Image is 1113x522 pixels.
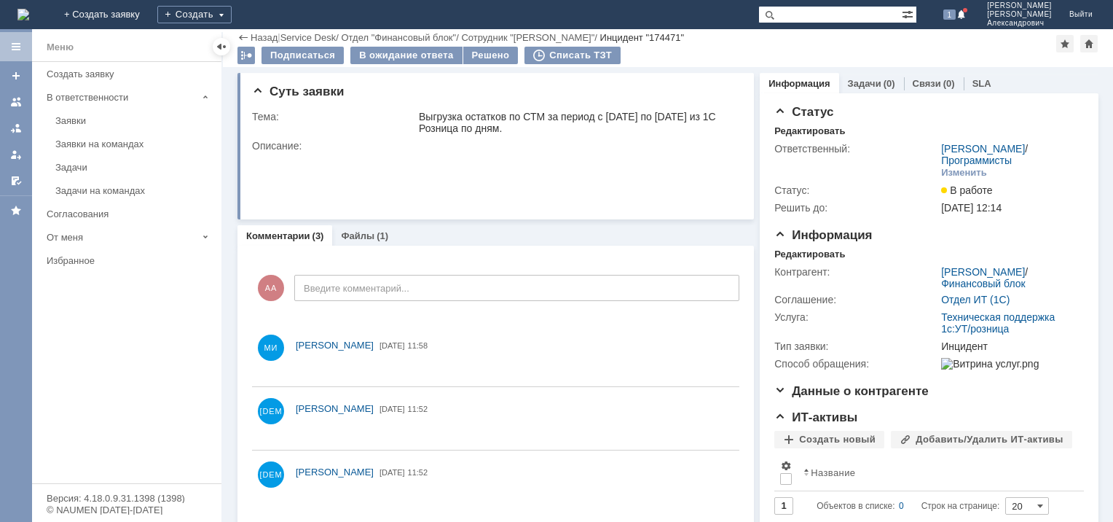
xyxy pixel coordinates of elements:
span: [PERSON_NAME] [296,467,374,478]
div: Выгрузка остатков по СТМ за период с [DATE] по [DATE] из 1С Розница по дням. [419,111,734,134]
a: Заявки на командах [50,133,219,155]
span: Объектов в списке: [817,501,894,511]
span: 11:52 [408,405,428,413]
a: Service Desk [280,32,337,43]
div: / [941,266,1078,289]
div: Решить до: [774,202,938,214]
div: (3) [312,230,324,241]
div: Описание: [252,140,737,152]
a: Комментарии [246,230,310,241]
div: Редактировать [774,249,845,260]
span: [PERSON_NAME] [987,1,1052,10]
span: Данные о контрагенте [774,384,929,398]
a: Назад [251,32,278,43]
a: Техническая поддержка 1с:УТ/розница [941,311,1055,335]
div: Сделать домашней страницей [1080,35,1098,52]
div: (1) [377,230,388,241]
div: / [341,32,461,43]
a: [PERSON_NAME] [296,338,374,353]
span: [PERSON_NAME] [987,10,1052,19]
span: ИТ-активы [774,410,857,424]
a: Связи [913,78,941,89]
a: Мои заявки [4,143,28,166]
a: Финансовый блок [941,278,1026,289]
a: [PERSON_NAME] [941,143,1025,155]
div: Скрыть меню [213,38,230,55]
div: Инцидент [941,340,1078,352]
div: | [278,31,280,42]
span: Александрович [987,19,1052,28]
div: Задачи [55,162,213,173]
a: Мои согласования [4,169,28,192]
span: 11:58 [408,341,428,350]
th: Название [798,454,1072,491]
a: [PERSON_NAME] [941,266,1025,278]
a: Создать заявку [4,64,28,87]
div: (0) [884,78,895,89]
div: Добавить в избранное [1056,35,1074,52]
div: (0) [943,78,955,89]
span: Статус [774,105,833,119]
div: Избранное [47,255,197,266]
div: / [941,143,1078,166]
span: Информация [774,228,872,242]
div: Способ обращения: [774,358,938,370]
span: [DATE] [379,341,405,350]
span: Расширенный поиск [902,7,916,20]
div: 0 [899,497,904,515]
div: Услуга: [774,311,938,323]
a: Отдел ИТ (1С) [941,294,1010,305]
div: Ответственный: [774,143,938,155]
div: Соглашение: [774,294,938,305]
i: Строк на странице: [817,497,999,515]
span: [PERSON_NAME] [296,403,374,414]
div: Тип заявки: [774,340,938,352]
span: АА [258,275,284,301]
div: Создать [157,6,232,23]
a: Создать заявку [41,63,219,85]
div: Статус: [774,184,938,196]
a: Перейти на домашнюю страницу [17,9,29,20]
a: Программисты [941,155,1012,166]
div: Заявки на командах [55,139,213,149]
img: logo [17,9,29,20]
a: Согласования [41,203,219,225]
div: / [280,32,342,43]
a: Задачи [848,78,881,89]
div: Редактировать [774,125,845,137]
span: [PERSON_NAME] [296,340,374,351]
div: Согласования [47,209,213,219]
div: Заявки [55,115,213,126]
div: Тема: [252,111,416,122]
a: Сотрудник "[PERSON_NAME]" [461,32,594,43]
span: Суть заявки [252,85,344,98]
a: Задачи на командах [50,179,219,202]
div: Создать заявку [47,69,213,79]
a: Файлы [341,230,374,241]
div: В ответственности [47,92,197,103]
div: Контрагент: [774,266,938,278]
span: [DATE] 12:14 [941,202,1002,214]
a: [PERSON_NAME] [296,402,374,416]
span: В работе [941,184,992,196]
a: Отдел "Финансовый блок" [341,32,456,43]
a: [PERSON_NAME] [296,465,374,480]
span: [DATE] [379,405,405,413]
div: / [461,32,599,43]
div: Инцидент "174471" [600,32,684,43]
div: Название [811,467,855,478]
span: 11:52 [408,468,428,477]
span: 1 [943,9,956,20]
div: От меня [47,232,197,243]
a: Заявки на командах [4,90,28,114]
span: [DATE] [379,468,405,477]
a: Задачи [50,156,219,179]
a: Заявки в моей ответственности [4,117,28,140]
span: Настройки [780,460,792,472]
div: Изменить [941,167,987,179]
div: Задачи на командах [55,185,213,196]
div: Меню [47,39,74,56]
a: SLA [972,78,991,89]
div: © NAUMEN [DATE]-[DATE] [47,505,207,515]
div: Работа с массовостью [237,47,255,64]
